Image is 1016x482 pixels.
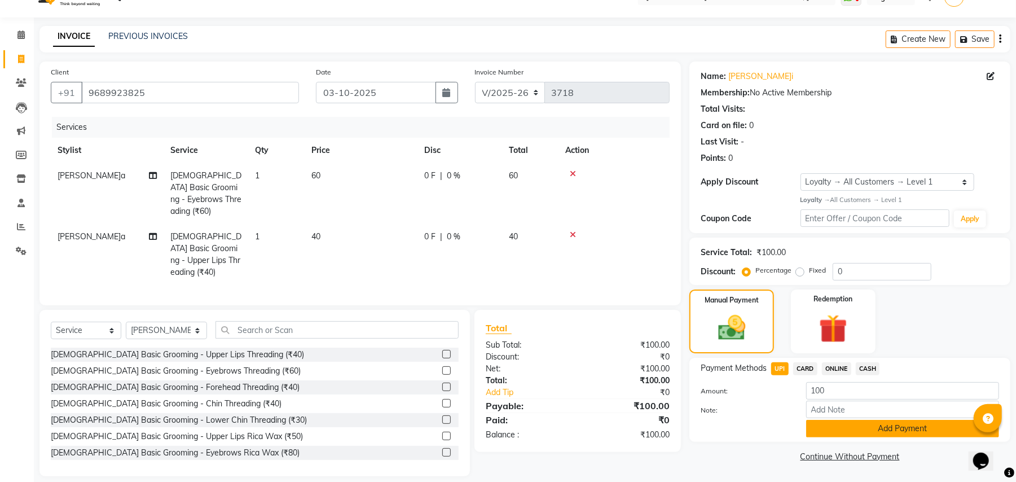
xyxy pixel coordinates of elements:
input: Add Note [806,401,999,418]
div: Last Visit: [701,136,738,148]
span: 60 [311,170,320,181]
span: | [440,170,442,182]
th: Disc [417,138,502,163]
span: 0 F [424,231,436,243]
span: Total [486,322,512,334]
div: ₹100.00 [756,247,786,258]
label: Percentage [755,265,791,275]
div: [DEMOGRAPHIC_DATA] Basic Grooming - Upper Lips Rica Wax (₹50) [51,431,303,442]
label: Note: [692,405,797,415]
div: Name: [701,71,726,82]
div: Points: [701,152,726,164]
input: Search by Name/Mobile/Email/Code [81,82,299,103]
span: 0 F [424,170,436,182]
label: Client [51,67,69,77]
div: Discount: [701,266,736,278]
div: 0 [728,152,733,164]
div: ₹0 [578,413,678,427]
span: [DEMOGRAPHIC_DATA] Basic Grooming - Eyebrows Threading (₹60) [170,170,241,216]
th: Action [558,138,670,163]
img: _gift.svg [810,311,856,347]
label: Amount: [692,386,797,396]
a: [PERSON_NAME]i [728,71,793,82]
div: ₹0 [595,387,678,398]
div: Total: [477,375,578,387]
div: [DEMOGRAPHIC_DATA] Basic Grooming - Forehead Threading (₹40) [51,382,300,393]
div: Card on file: [701,120,747,132]
span: 1 [255,170,260,181]
button: Save [955,30,995,48]
div: Discount: [477,351,578,363]
div: 0 [749,120,754,132]
div: [DEMOGRAPHIC_DATA] Basic Grooming - Eyebrows Rica Wax (₹80) [51,447,300,459]
div: Paid: [477,413,578,427]
span: UPI [771,362,789,375]
div: ₹100.00 [578,429,678,441]
div: Sub Total: [477,339,578,351]
span: [DEMOGRAPHIC_DATA] Basic Grooming - Upper Lips Threading (₹40) [170,231,241,277]
div: Net: [477,363,578,375]
div: ₹100.00 [578,339,678,351]
span: CARD [793,362,817,375]
a: Add Tip [477,387,595,398]
div: ₹0 [578,351,678,363]
span: | [440,231,442,243]
div: Membership: [701,87,750,99]
div: Coupon Code [701,213,800,225]
div: No Active Membership [701,87,999,99]
div: Service Total: [701,247,752,258]
div: ₹100.00 [578,375,678,387]
input: Amount [806,382,999,400]
button: Apply [954,211,986,227]
div: All Customers → Level 1 [801,195,999,205]
th: Stylist [51,138,164,163]
a: INVOICE [53,27,95,47]
span: 40 [509,231,518,242]
div: ₹100.00 [578,363,678,375]
div: [DEMOGRAPHIC_DATA] Basic Grooming - Lower Chin Threading (₹30) [51,414,307,426]
div: [DEMOGRAPHIC_DATA] Basic Grooming - Upper Lips Threading (₹40) [51,349,304,361]
div: [DEMOGRAPHIC_DATA] Basic Grooming - Eyebrows Threading (₹60) [51,365,301,377]
div: [DEMOGRAPHIC_DATA] Basic Grooming - Chin Threading (₹40) [51,398,282,410]
div: - [741,136,744,148]
span: [PERSON_NAME]a [58,231,125,242]
th: Service [164,138,248,163]
span: ONLINE [822,362,851,375]
div: Payable: [477,399,578,413]
span: 60 [509,170,518,181]
span: 0 % [447,170,460,182]
label: Invoice Number [475,67,524,77]
th: Price [305,138,417,163]
span: 40 [311,231,320,242]
div: Total Visits: [701,103,745,115]
label: Fixed [809,265,826,275]
div: Services [52,117,678,138]
th: Qty [248,138,305,163]
span: Payment Methods [701,362,767,374]
button: Add Payment [806,420,999,437]
button: Create New [886,30,951,48]
input: Search or Scan [215,321,459,339]
span: 0 % [447,231,460,243]
span: 1 [255,231,260,242]
div: ₹100.00 [578,399,678,413]
div: Apply Discount [701,176,800,188]
label: Manual Payment [705,295,759,305]
label: Redemption [813,294,852,304]
strong: Loyalty → [801,196,830,204]
label: Date [316,67,331,77]
a: Continue Without Payment [692,451,1008,463]
iframe: chat widget [969,437,1005,471]
button: +91 [51,82,82,103]
a: PREVIOUS INVOICES [108,31,188,41]
span: [PERSON_NAME]a [58,170,125,181]
span: CASH [856,362,880,375]
th: Total [502,138,558,163]
div: Balance : [477,429,578,441]
input: Enter Offer / Coupon Code [801,209,949,227]
img: _cash.svg [710,312,754,344]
